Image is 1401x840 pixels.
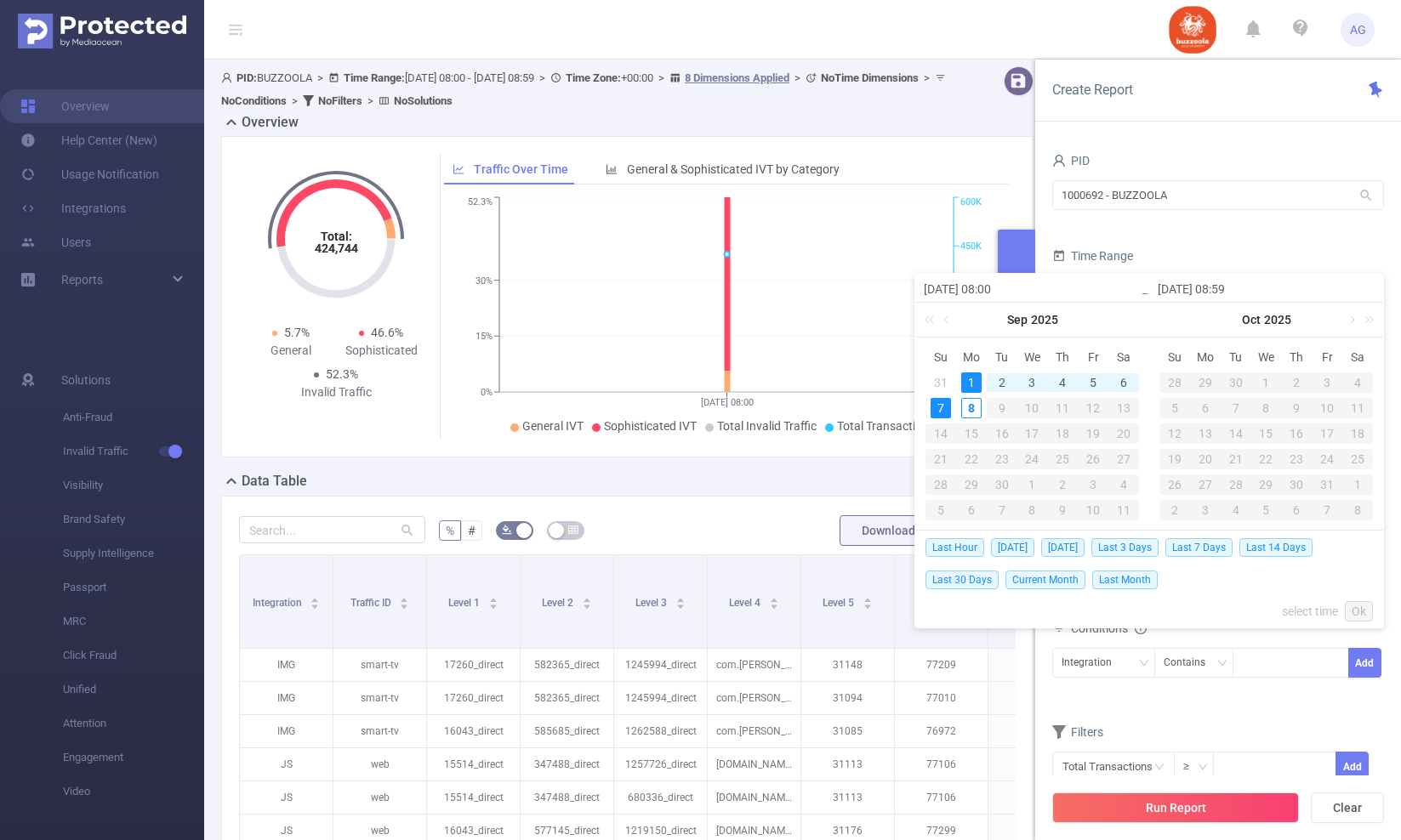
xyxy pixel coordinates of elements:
a: Sep [1005,303,1029,337]
span: Sa [1342,349,1373,365]
td: November 4, 2025 [1221,497,1251,523]
div: 26 [1078,449,1108,469]
a: Last year (Control + left) [921,303,943,337]
div: 15 [1251,423,1282,444]
tspan: 15% [476,331,493,342]
div: 3 [1190,500,1221,520]
td: October 28, 2025 [1221,472,1251,497]
i: icon: bar-chart [606,163,618,175]
span: PID [1052,154,1090,167]
span: > [362,94,379,107]
tspan: [DATE] 08:00 [701,397,754,408]
span: > [919,71,935,84]
div: 5 [1251,500,1282,520]
button: Clear [1311,792,1384,823]
td: October 10, 2025 [1078,497,1108,523]
span: > [287,94,303,107]
div: 4 [1108,474,1139,495]
div: 9 [987,398,1017,418]
span: > [653,71,669,84]
span: Supply Intelligence [63,536,204,570]
td: October 1, 2025 [1017,472,1048,497]
span: Total Transactions [837,419,935,433]
tspan: 0% [481,387,493,398]
td: September 29, 2025 [956,472,987,497]
td: October 30, 2025 [1281,472,1312,497]
a: Reports [61,263,103,297]
div: 14 [925,423,956,444]
span: % [446,524,454,537]
span: Passport [63,570,204,604]
i: icon: user [1052,154,1066,167]
span: Unified [63,673,204,707]
tspan: 424,744 [315,241,358,255]
div: 29 [1251,474,1282,495]
div: 21 [1221,449,1251,469]
div: 1 [1342,474,1373,495]
tspan: Total: [321,230,352,243]
span: > [789,71,806,84]
div: 2 [1159,500,1190,520]
td: September 23, 2025 [987,446,1017,472]
span: Invalid Traffic [63,434,204,468]
td: September 15, 2025 [956,421,987,446]
td: September 10, 2025 [1017,395,1048,421]
td: September 29, 2025 [1190,370,1221,395]
div: Invalid Traffic [291,383,381,401]
div: 3 [1078,474,1108,495]
td: October 14, 2025 [1221,421,1251,446]
th: Thu [1047,344,1078,370]
i: icon: table [568,525,578,535]
div: 27 [1108,449,1139,469]
td: October 2, 2025 [1047,472,1078,497]
div: 7 [931,398,951,418]
span: [DATE] [991,538,1034,557]
span: Mo [956,349,987,365]
div: 2 [1281,372,1312,393]
div: 4 [1052,372,1073,393]
div: 5 [1159,398,1190,418]
span: Mo [1190,349,1221,365]
tspan: 30% [476,275,493,287]
span: Engagement [63,741,204,775]
div: 28 [1221,474,1251,495]
a: Ok [1345,601,1373,621]
div: 26 [1159,474,1190,495]
div: 8 [1342,500,1373,520]
td: October 17, 2025 [1312,421,1342,446]
span: Traffic Over Time [474,162,568,176]
td: September 8, 2025 [956,395,987,421]
b: No Filters [318,94,362,107]
td: October 10, 2025 [1312,395,1342,421]
div: 10 [1017,398,1048,418]
td: November 1, 2025 [1342,472,1373,497]
td: August 31, 2025 [925,370,956,395]
td: October 15, 2025 [1251,421,1282,446]
div: 8 [961,398,982,418]
div: 18 [1342,423,1373,444]
span: Th [1281,349,1312,365]
span: Brand Safety [63,502,204,536]
td: October 27, 2025 [1190,472,1221,497]
div: 11 [1342,398,1373,418]
div: 30 [1221,372,1251,393]
button: Download PDF [840,515,962,546]
div: 21 [925,449,956,469]
th: Wed [1017,344,1048,370]
div: 15 [956,423,987,444]
th: Mon [1190,344,1221,370]
a: Previous month (PageUp) [940,303,955,337]
th: Mon [956,344,987,370]
div: 20 [1108,423,1139,444]
span: > [312,71,328,84]
a: Next year (Control + right) [1355,303,1377,337]
span: General & Sophisticated IVT by Category [627,162,840,176]
td: September 20, 2025 [1108,421,1139,446]
td: October 19, 2025 [1159,446,1190,472]
td: October 21, 2025 [1221,446,1251,472]
td: September 4, 2025 [1047,370,1078,395]
td: October 9, 2025 [1047,497,1078,523]
div: 5 [925,500,956,520]
td: September 7, 2025 [925,395,956,421]
div: 8 [1251,398,1282,418]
